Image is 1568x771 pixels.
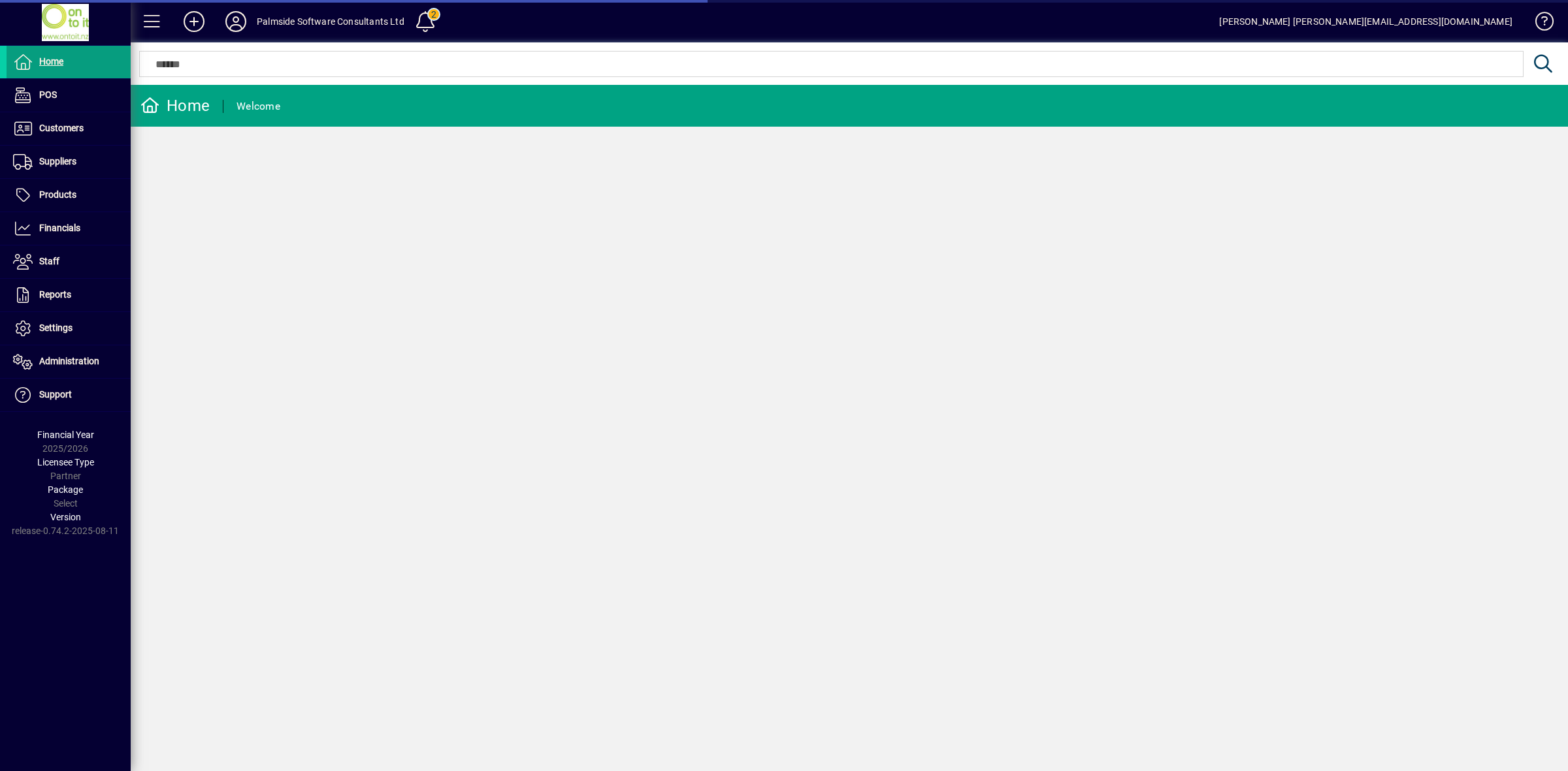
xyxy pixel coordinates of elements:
[1526,3,1552,45] a: Knowledge Base
[39,389,72,400] span: Support
[7,212,131,245] a: Financials
[39,256,59,266] span: Staff
[39,356,99,366] span: Administration
[39,89,57,100] span: POS
[39,123,84,133] span: Customers
[7,79,131,112] a: POS
[39,223,80,233] span: Financials
[48,484,83,495] span: Package
[50,512,81,522] span: Version
[7,146,131,178] a: Suppliers
[237,96,280,117] div: Welcome
[39,189,76,200] span: Products
[39,156,76,166] span: Suppliers
[140,95,210,116] div: Home
[39,289,71,300] span: Reports
[7,345,131,378] a: Administration
[7,312,131,345] a: Settings
[37,457,94,467] span: Licensee Type
[1219,11,1512,32] div: [PERSON_NAME] [PERSON_NAME][EMAIL_ADDRESS][DOMAIN_NAME]
[7,179,131,212] a: Products
[7,379,131,411] a: Support
[39,323,73,333] span: Settings
[39,56,63,67] span: Home
[257,11,404,32] div: Palmside Software Consultants Ltd
[173,10,215,33] button: Add
[37,430,94,440] span: Financial Year
[7,279,131,311] a: Reports
[7,245,131,278] a: Staff
[7,112,131,145] a: Customers
[215,10,257,33] button: Profile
